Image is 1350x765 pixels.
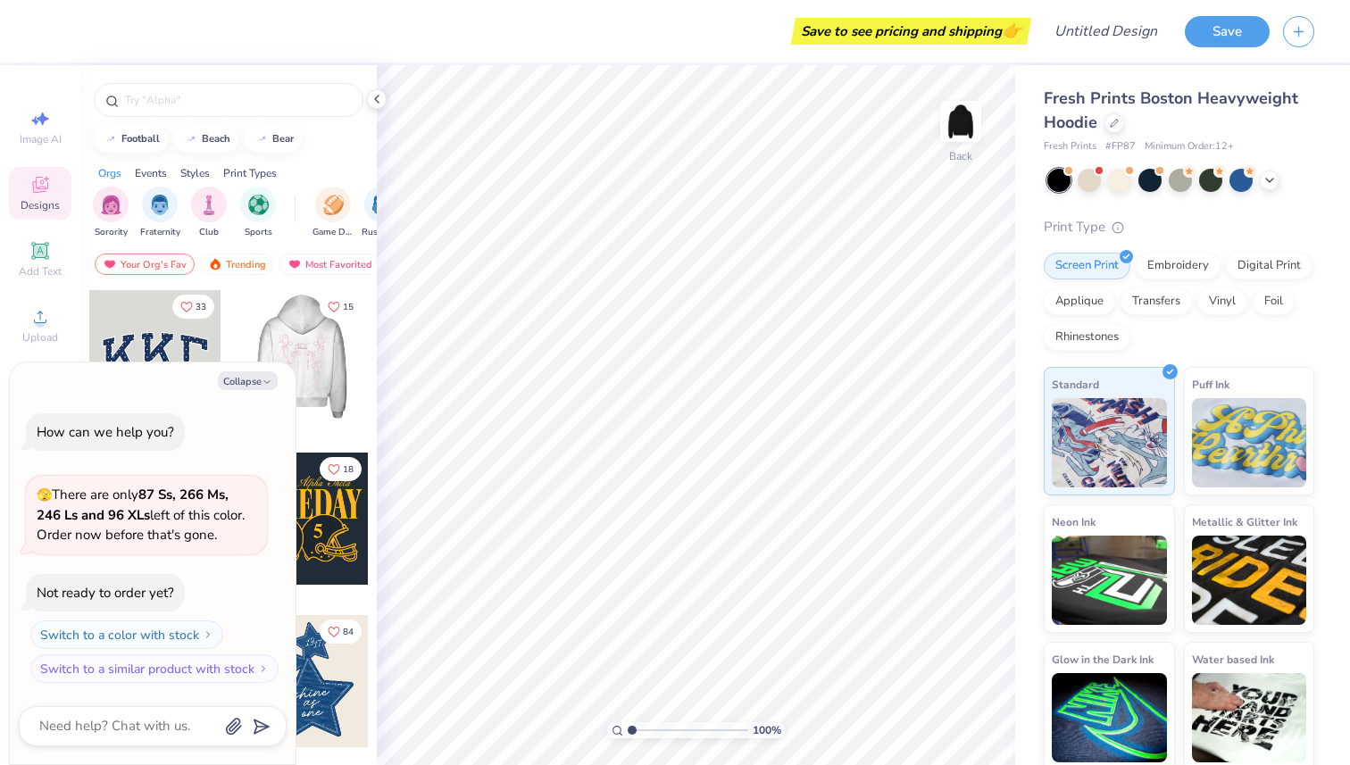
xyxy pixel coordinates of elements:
[180,165,210,181] div: Styles
[19,264,62,279] span: Add Text
[37,584,174,602] div: Not ready to order yet?
[103,258,117,270] img: most_fav.gif
[240,187,276,239] button: filter button
[323,195,344,215] img: Game Day Image
[37,423,174,441] div: How can we help you?
[1052,375,1099,394] span: Standard
[1052,650,1154,669] span: Glow in the Dark Ink
[93,187,129,239] div: filter for Sorority
[22,330,58,345] span: Upload
[95,226,128,239] span: Sorority
[1044,288,1115,315] div: Applique
[30,620,223,649] button: Switch to a color with stock
[135,165,167,181] div: Events
[1052,673,1167,762] img: Glow in the Dark Ink
[1185,16,1270,47] button: Save
[202,134,230,144] div: beach
[1002,20,1021,41] span: 👉
[943,104,979,139] img: Back
[1192,512,1297,531] span: Metallic & Glitter Ink
[272,134,294,144] div: bear
[753,722,781,738] span: 100 %
[245,226,272,239] span: Sports
[37,486,229,524] strong: 87 Ss, 266 Ms, 246 Ls and 96 XLs
[240,187,276,239] div: filter for Sports
[20,132,62,146] span: Image AI
[362,226,403,239] span: Rush & Bid
[1105,139,1136,154] span: # FP87
[140,187,180,239] button: filter button
[312,187,354,239] div: filter for Game Day
[123,91,352,109] input: Try "Alpha"
[312,226,354,239] span: Game Day
[1044,324,1130,351] div: Rhinestones
[37,486,52,503] span: 🫣
[140,187,180,239] div: filter for Fraternity
[287,258,302,270] img: most_fav.gif
[245,126,302,153] button: bear
[1136,253,1221,279] div: Embroidery
[1052,536,1167,625] img: Neon Ink
[1192,375,1229,394] span: Puff Ink
[150,195,170,215] img: Fraternity Image
[199,226,219,239] span: Club
[248,195,269,215] img: Sports Image
[949,148,972,164] div: Back
[362,187,403,239] button: filter button
[343,303,354,312] span: 15
[1192,673,1307,762] img: Water based Ink
[1044,217,1314,237] div: Print Type
[1145,139,1234,154] span: Minimum Order: 12 +
[203,629,213,640] img: Switch to a color with stock
[172,295,214,319] button: Like
[1052,512,1096,531] span: Neon Ink
[196,303,206,312] span: 33
[1192,536,1307,625] img: Metallic & Glitter Ink
[95,254,195,275] div: Your Org's Fav
[254,134,269,145] img: trend_line.gif
[320,457,362,481] button: Like
[223,165,277,181] div: Print Types
[208,258,222,270] img: trending.gif
[184,134,198,145] img: trend_line.gif
[174,126,238,153] button: beach
[372,195,393,215] img: Rush & Bid Image
[1197,288,1247,315] div: Vinyl
[1044,139,1096,154] span: Fresh Prints
[1044,253,1130,279] div: Screen Print
[1044,87,1298,133] span: Fresh Prints Boston Heavyweight Hoodie
[93,187,129,239] button: filter button
[104,134,118,145] img: trend_line.gif
[37,486,245,544] span: There are only left of this color. Order now before that's gone.
[1040,13,1171,49] input: Untitled Design
[199,195,219,215] img: Club Image
[1052,398,1167,487] img: Standard
[343,628,354,636] span: 84
[200,254,274,275] div: Trending
[796,18,1027,45] div: Save to see pricing and shipping
[121,134,160,144] div: football
[258,663,269,674] img: Switch to a similar product with stock
[1226,253,1312,279] div: Digital Print
[320,619,362,644] button: Like
[1192,398,1307,487] img: Puff Ink
[1192,650,1274,669] span: Water based Ink
[218,371,278,390] button: Collapse
[101,195,121,215] img: Sorority Image
[98,165,121,181] div: Orgs
[1121,288,1192,315] div: Transfers
[30,654,279,683] button: Switch to a similar product with stock
[343,465,354,474] span: 18
[94,126,168,153] button: football
[140,226,180,239] span: Fraternity
[320,295,362,319] button: Like
[1253,288,1295,315] div: Foil
[191,187,227,239] div: filter for Club
[362,187,403,239] div: filter for Rush & Bid
[191,187,227,239] button: filter button
[312,187,354,239] button: filter button
[21,198,60,212] span: Designs
[279,254,380,275] div: Most Favorited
